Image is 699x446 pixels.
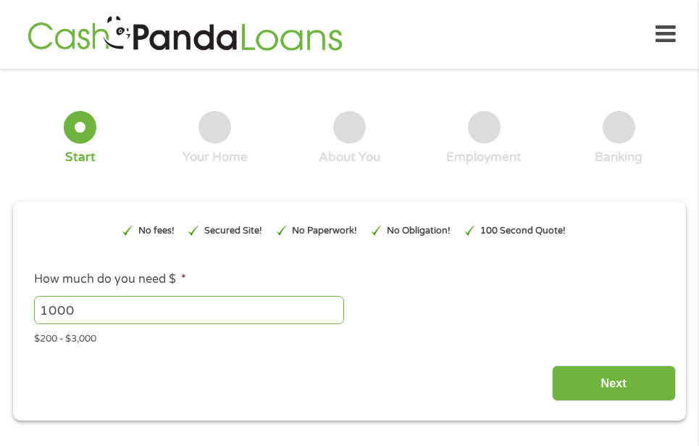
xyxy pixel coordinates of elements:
div: Employment [446,149,522,165]
div: $200 - $3,000 [34,326,665,346]
div: Start [65,149,96,165]
p: No Obligation! [387,224,451,238]
p: 100 Second Quote! [480,224,566,238]
input: Next [552,366,676,401]
div: About You [319,149,380,165]
p: Secured Site! [204,224,262,238]
div: Your Home [183,149,248,165]
img: GetLoanNow Logo [23,14,346,55]
div: Banking [595,149,643,165]
p: No Paperwork! [292,224,357,238]
p: No fees! [138,224,175,238]
label: How much do you need $ [34,272,186,287]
